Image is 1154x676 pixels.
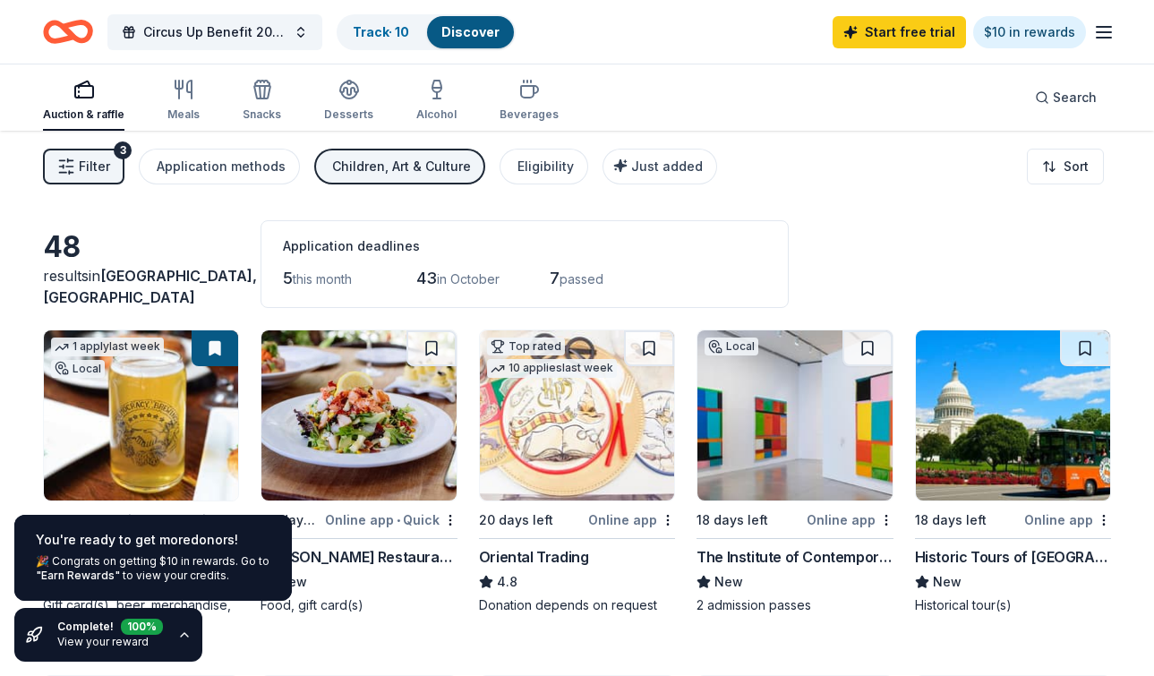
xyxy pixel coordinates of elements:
[261,330,456,501] img: Image for Cameron Mitchell Restaurants
[44,330,238,501] img: Image for Democracy Brewing
[324,72,373,131] button: Desserts
[36,569,120,583] a: "Earn Rewards"
[697,509,768,531] div: 18 days left
[437,271,500,287] span: in October
[500,149,588,184] button: Eligibility
[500,72,559,131] button: Beverages
[114,141,132,159] div: 3
[243,107,281,122] div: Snacks
[43,107,124,122] div: Auction & raffle
[560,271,603,287] span: passed
[243,72,281,131] button: Snacks
[57,635,149,648] a: View your reward
[416,269,437,287] span: 43
[416,72,457,131] button: Alcohol
[43,11,93,53] a: Home
[416,107,457,122] div: Alcohol
[588,509,675,531] div: Online app
[43,149,124,184] button: Filter3
[500,107,559,122] div: Beverages
[933,571,962,593] span: New
[43,267,257,306] span: [GEOGRAPHIC_DATA], [GEOGRAPHIC_DATA]
[51,360,105,378] div: Local
[807,509,893,531] div: Online app
[79,156,110,177] span: Filter
[43,72,124,131] button: Auction & raffle
[697,330,892,501] img: Image for The Institute of Contemporary Art Boston
[697,329,893,614] a: Image for The Institute of Contemporary Art BostonLocal18 days leftOnline appThe Institute of Con...
[714,571,743,593] span: New
[261,329,457,614] a: Image for Cameron Mitchell Restaurants20 days leftOnline app•Quick[PERSON_NAME] RestaurantsNewFoo...
[705,338,758,355] div: Local
[43,229,239,265] div: 48
[479,509,553,531] div: 20 days left
[43,329,239,632] a: Image for Democracy Brewing1 applylast weekLocal18 days leftOnline app•QuickDemocracy BrewingNewG...
[107,14,322,50] button: Circus Up Benefit 2025
[43,265,239,308] div: results
[487,338,565,355] div: Top rated
[51,338,164,356] div: 1 apply last week
[1053,87,1097,108] span: Search
[36,529,270,551] div: You're ready to get more donors !
[325,509,457,531] div: Online app Quick
[57,619,163,635] div: Complete!
[1027,149,1104,184] button: Sort
[167,107,200,122] div: Meals
[441,24,500,39] a: Discover
[283,235,766,257] div: Application deadlines
[915,596,1111,614] div: Historical tour(s)
[915,329,1111,614] a: Image for Historic Tours of America18 days leftOnline appHistoric Tours of [GEOGRAPHIC_DATA]NewHi...
[833,16,966,48] a: Start free trial
[697,596,893,614] div: 2 admission passes
[332,156,471,177] div: Children, Art & Culture
[36,554,270,583] div: 🎉 Congrats on getting $10 in rewards. Go to to view your credits.
[631,158,703,174] span: Just added
[915,509,987,531] div: 18 days left
[479,546,589,568] div: Oriental Trading
[167,72,200,131] button: Meals
[324,107,373,122] div: Desserts
[487,359,617,378] div: 10 applies last week
[283,269,293,287] span: 5
[143,21,286,43] span: Circus Up Benefit 2025
[550,269,560,287] span: 7
[603,149,717,184] button: Just added
[261,596,457,614] div: Food, gift card(s)
[397,513,400,527] span: •
[697,546,893,568] div: The Institute of Contemporary Art Boston
[480,330,674,501] img: Image for Oriental Trading
[479,329,675,614] a: Image for Oriental TradingTop rated10 applieslast week20 days leftOnline appOriental Trading4.8Do...
[314,149,485,184] button: Children, Art & Culture
[261,546,457,568] div: [PERSON_NAME] Restaurants
[915,546,1111,568] div: Historic Tours of [GEOGRAPHIC_DATA]
[1024,509,1111,531] div: Online app
[353,24,409,39] a: Track· 10
[916,330,1110,501] img: Image for Historic Tours of America
[517,156,574,177] div: Eligibility
[139,149,300,184] button: Application methods
[479,596,675,614] div: Donation depends on request
[121,617,163,633] div: 100 %
[337,14,516,50] button: Track· 10Discover
[43,267,257,306] span: in
[1064,156,1089,177] span: Sort
[1021,80,1111,116] button: Search
[157,156,286,177] div: Application methods
[497,571,517,593] span: 4.8
[293,271,352,287] span: this month
[973,16,1086,48] a: $10 in rewards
